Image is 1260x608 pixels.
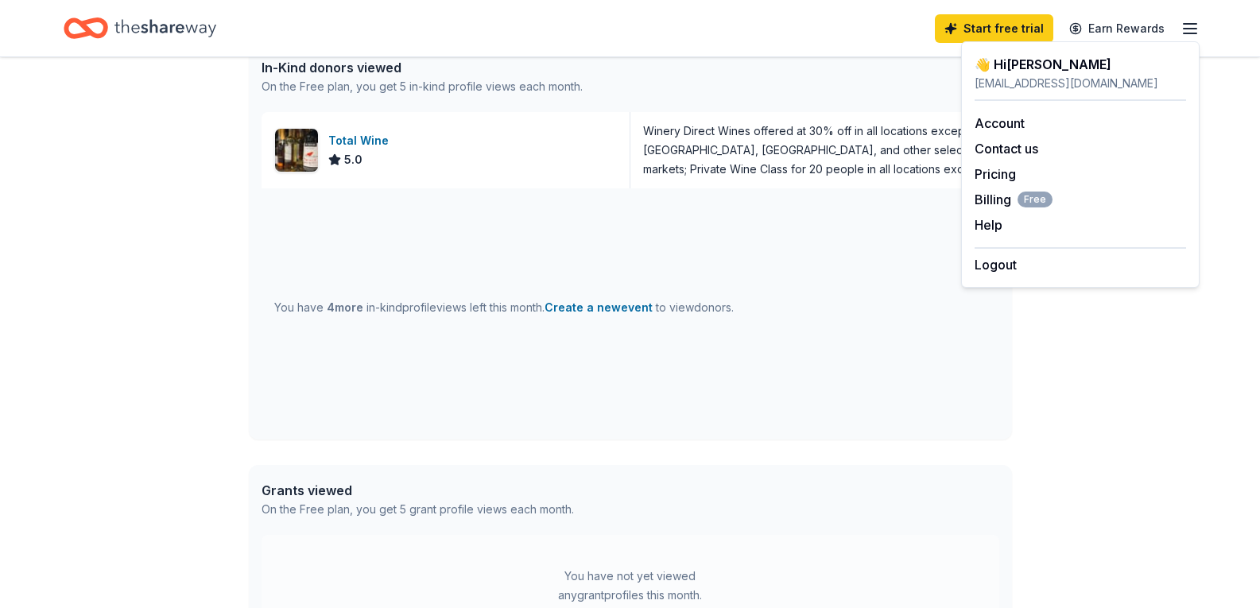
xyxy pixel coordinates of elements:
div: Winery Direct Wines offered at 30% off in all locations except [GEOGRAPHIC_DATA], [GEOGRAPHIC_DAT... [643,122,987,179]
div: On the Free plan, you get 5 in-kind profile views each month. [262,77,583,96]
a: Earn Rewards [1060,14,1174,43]
button: Contact us [975,139,1038,158]
button: Create a newevent [545,298,653,317]
button: Help [975,215,1002,234]
div: You have in-kind profile views left this month. [274,298,734,317]
div: Total Wine [328,131,395,150]
span: 4 more [327,300,363,314]
a: Start free trial [935,14,1053,43]
span: to view donors . [545,300,734,314]
img: Image for Total Wine [275,129,318,172]
button: Logout [975,255,1017,274]
div: [EMAIL_ADDRESS][DOMAIN_NAME] [975,74,1186,93]
a: Home [64,10,216,47]
span: Free [1018,192,1053,207]
div: In-Kind donors viewed [262,58,583,77]
a: Pricing [975,166,1016,182]
div: On the Free plan, you get 5 grant profile views each month. [262,500,574,519]
span: Billing [975,190,1053,209]
div: Grants viewed [262,481,574,500]
span: 5.0 [344,150,362,169]
div: You have not yet viewed any grant profiles this month. [531,567,730,605]
button: BillingFree [975,190,1053,209]
div: 👋 Hi [PERSON_NAME] [975,55,1186,74]
a: Account [975,115,1025,131]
